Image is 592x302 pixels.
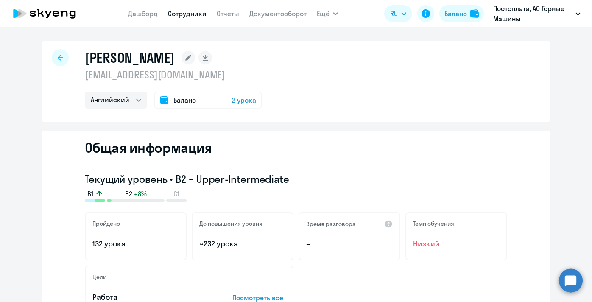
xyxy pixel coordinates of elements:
span: Баланс [173,95,196,105]
span: RU [390,8,398,19]
h3: Текущий уровень • B2 – Upper-Intermediate [85,172,507,186]
span: C1 [173,189,179,199]
span: Низкий [413,238,500,249]
h5: Цели [92,273,106,281]
span: Ещё [317,8,330,19]
h1: [PERSON_NAME] [85,49,175,66]
button: Балансbalance [439,5,484,22]
p: Постоплата, АО Горные Машины [493,3,572,24]
p: [EMAIL_ADDRESS][DOMAIN_NAME] [85,68,262,81]
h5: Время разговора [306,220,356,228]
div: Баланс [444,8,467,19]
a: Документооборот [249,9,307,18]
h5: Темп обучения [413,220,454,227]
img: balance [470,9,479,18]
a: Дашборд [128,9,158,18]
p: – [306,238,393,249]
p: ~232 урока [199,238,286,249]
h5: Пройдено [92,220,120,227]
a: Отчеты [217,9,239,18]
h2: Общая информация [85,139,212,156]
span: 2 урока [232,95,256,105]
button: Ещё [317,5,338,22]
a: Сотрудники [168,9,207,18]
button: Постоплата, АО Горные Машины [489,3,585,24]
span: B1 [87,189,93,199]
h5: До повышения уровня [199,220,262,227]
span: B2 [125,189,132,199]
button: RU [384,5,412,22]
p: 132 урока [92,238,179,249]
span: +8% [134,189,147,199]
